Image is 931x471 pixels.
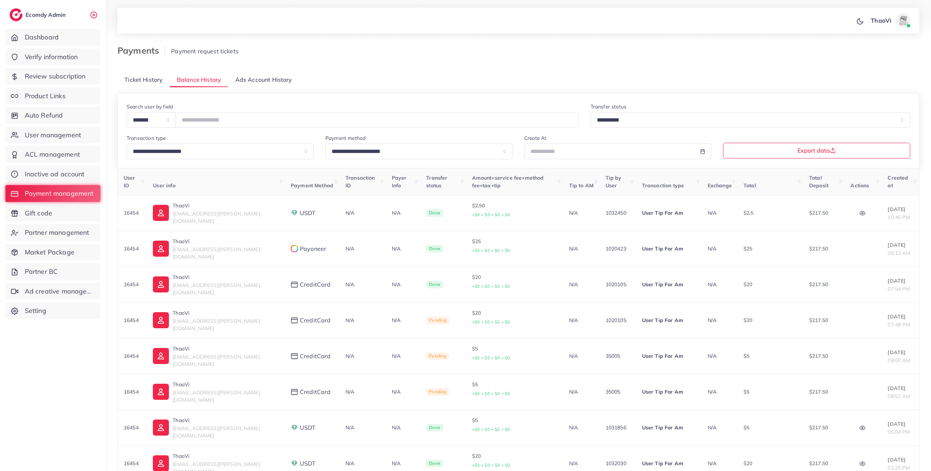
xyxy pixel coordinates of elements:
[472,355,510,360] small: +$0 + $0 + $0 + $0
[124,208,141,217] p: 16454
[472,201,557,219] p: $2.50
[124,244,141,253] p: 16454
[472,416,557,434] p: $5
[25,169,85,179] span: Inactive ad account
[345,317,354,323] span: N/A
[5,127,100,143] a: User management
[426,352,449,360] span: Pending
[569,280,594,289] p: N/A
[5,166,100,183] a: Inactive ad account
[888,357,910,364] span: 09:00 AM
[888,420,913,428] p: [DATE]
[606,352,630,360] p: 35005
[345,210,354,216] span: N/A
[345,388,354,395] span: N/A
[472,309,557,326] p: $20
[25,267,58,276] span: Partner BC
[5,224,100,241] a: Partner management
[888,429,910,435] span: 06:04 PM
[426,460,443,468] span: Done
[173,452,279,460] p: ThaoVi
[124,76,163,84] span: Ticket History
[569,182,594,189] span: Tip to AM
[173,246,260,260] span: [EMAIL_ADDRESS][PERSON_NAME][DOMAIN_NAME]
[325,134,366,142] label: Payment method
[124,459,141,468] p: 16454
[291,424,298,431] img: payment
[472,237,557,255] p: $25
[171,47,239,55] span: Payment request tickets
[124,316,141,325] p: 16454
[153,205,169,221] img: ic-user-info.36bf1079.svg
[173,425,260,439] span: [EMAIL_ADDRESS][PERSON_NAME][DOMAIN_NAME]
[472,380,557,398] p: $5
[809,244,839,253] p: $217.50
[888,348,913,357] p: [DATE]
[867,13,913,28] a: ThaoViavatar
[25,91,66,101] span: Product Links
[173,344,279,353] p: ThaoVi
[291,182,333,189] span: Payment Method
[173,201,279,210] p: ThaoVi
[173,318,260,332] span: [EMAIL_ADDRESS][PERSON_NAME][DOMAIN_NAME]
[25,150,80,159] span: ACL management
[392,244,415,253] p: N/A
[153,420,169,436] img: ic-user-info.36bf1079.svg
[392,352,415,360] p: N/A
[743,208,797,217] p: $2.5
[124,352,141,360] p: 16454
[5,88,100,104] a: Product Links
[809,316,839,325] p: $217.50
[392,208,415,217] p: N/A
[888,393,910,399] span: 08:52 AM
[708,317,716,323] span: N/A
[591,103,626,110] label: Transfer status
[708,388,716,395] span: N/A
[5,49,100,65] a: Verify information
[472,463,510,468] small: +$0 + $0 + $0 + $0
[173,237,279,246] p: ThaoVi
[809,423,839,432] p: $217.50
[888,384,913,392] p: [DATE]
[809,208,839,217] p: $217.50
[606,280,630,289] p: 1020105
[888,286,910,292] span: 07:54 PM
[25,248,74,257] span: Market Package
[888,455,913,464] p: [DATE]
[25,130,81,140] span: User management
[743,387,797,396] p: $5
[708,424,716,431] span: N/A
[888,321,910,328] span: 07:48 PM
[888,464,910,471] span: 02:26 PM
[896,13,911,28] img: avatar
[708,245,716,252] span: N/A
[153,276,169,292] img: ic-user-info.36bf1079.svg
[426,388,449,396] span: Pending
[345,245,354,252] span: N/A
[642,182,684,189] span: Transaction type
[708,353,716,359] span: N/A
[606,244,630,253] p: 1020423
[472,212,510,217] small: +$0 + $0 + $0 + $0
[569,244,594,253] p: N/A
[642,316,696,325] p: User Tip For Am
[871,16,891,25] p: ThaoVi
[472,391,510,396] small: +$0 + $0 + $0 + $0
[569,387,594,396] p: N/A
[642,280,696,289] p: User Tip For Am
[426,245,443,253] span: Done
[124,280,141,289] p: 16454
[392,175,407,188] span: Payer Info
[642,244,696,253] p: User Tip For Am
[888,205,913,214] p: [DATE]
[5,68,100,85] a: Review subscription
[743,244,797,253] p: $25
[300,209,316,217] span: USDT
[153,182,175,189] span: User info
[642,352,696,360] p: User Tip For Am
[708,182,732,189] span: Exchange
[524,134,546,142] label: Create At
[809,352,839,360] p: $217.50
[472,427,510,432] small: +$0 + $0 + $0 + $0
[25,32,59,42] span: Dashboard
